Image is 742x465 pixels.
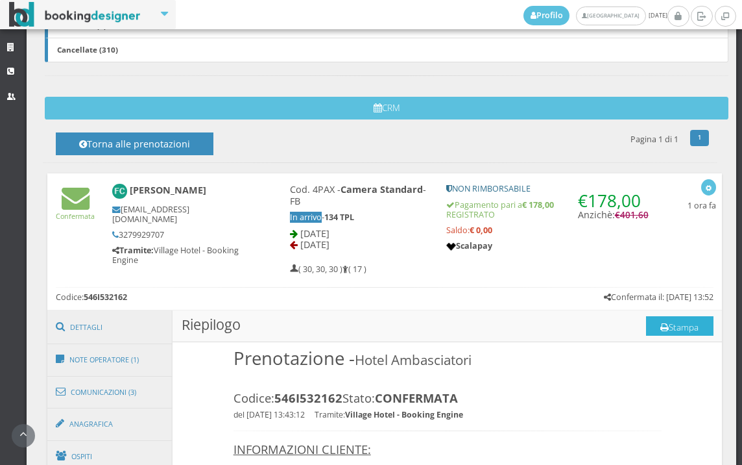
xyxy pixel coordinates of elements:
img: Fabrizio Catalano [112,184,127,199]
span: € [578,189,641,212]
b: Cancellate (310) [57,44,118,55]
h5: - [290,212,429,222]
a: Dettagli [47,310,173,344]
a: 1 [690,130,709,147]
h5: 1 ora fa [688,201,716,210]
a: Cancellate (310) [45,38,728,62]
b: 134 TPL [324,212,354,223]
small: Hotel Ambasciatori [355,351,472,369]
h5: Saldo: [446,225,648,235]
a: [GEOGRAPHIC_DATA] [576,6,645,25]
h5: Village Hotel - Booking Engine [112,245,246,265]
strong: € 178,00 [522,199,554,210]
h5: ( 30, 30, 30 ) ( 17 ) [290,264,366,274]
a: Comunicazioni (3) [47,375,173,409]
h5: [EMAIL_ADDRESS][DOMAIN_NAME] [112,205,246,224]
span: [DATE] [300,227,329,240]
span: In arrivo [290,212,322,223]
h5: Confermata il: [DATE] 13:52 [604,292,713,302]
h1: Prenotazione - [233,347,662,369]
span: 178,00 [588,189,641,212]
h3: Codice: Stato: [233,391,662,405]
b: Camera Standard [341,183,423,195]
h5: Pagina 1 di 1 [630,134,678,144]
a: Profilo [523,6,570,25]
h5: 3279929707 [112,230,246,240]
strong: € 0,00 [470,225,492,236]
h4: Torna alle prenotazioni [70,138,198,158]
span: 401,60 [620,209,649,221]
h3: Riepilogo [173,310,722,342]
b: 546I532162 [84,292,127,303]
b: Scalapay [446,240,492,251]
a: Note Operatore (1) [47,343,173,377]
h4: del [DATE] 13:43:12 Tramite: [233,410,662,420]
span: [DATE] [523,6,667,25]
h5: Pagamento pari a REGISTRATO [446,200,648,220]
h5: Codice: [56,292,127,302]
h5: NON RIMBORSABILE [446,184,648,194]
h4: Anzichè: [578,184,649,221]
b: [PERSON_NAME] [130,184,206,197]
a: Anagrafica [47,407,173,441]
a: Confermata [56,200,95,220]
button: Torna alle prenotazioni [56,132,213,155]
b: Tramite: [112,245,154,256]
h4: Cod. 4PAX - - FB [290,184,429,207]
u: INFORMAZIONI CLIENTE: [233,441,371,457]
button: Stampa [646,316,713,336]
span: [DATE] [300,238,329,251]
img: logo-scalapay.png [446,242,455,251]
span: € [615,209,649,221]
b: Village Hotel - Booking Engine [345,409,463,420]
img: BookingDesigner.com [9,2,141,27]
button: CRM [45,97,728,119]
span: CONFERMATA [375,390,458,406]
b: 546I532162 [274,390,342,406]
